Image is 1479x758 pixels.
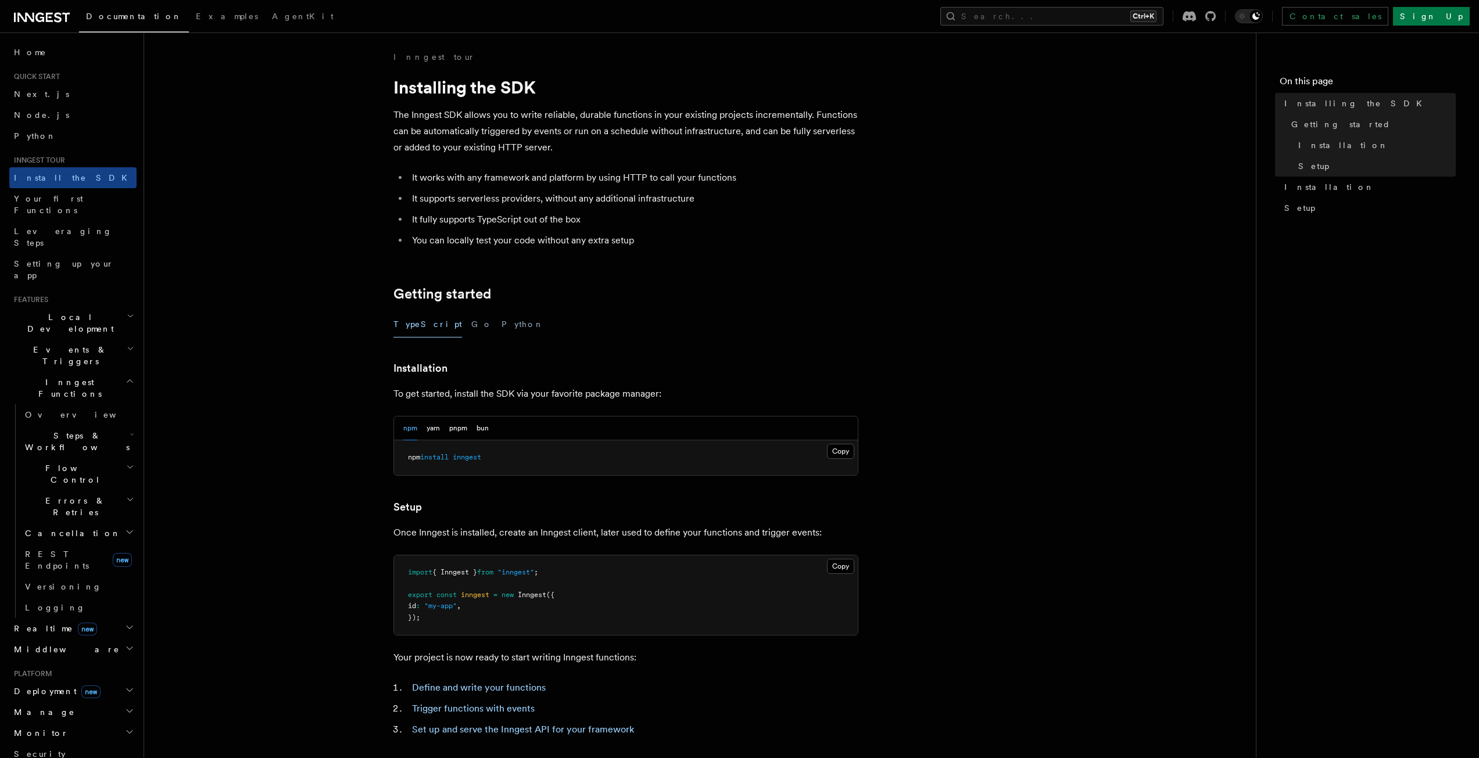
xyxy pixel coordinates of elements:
a: Inngest tour [393,51,475,63]
span: Manage [9,706,75,718]
span: Flow Control [20,462,126,486]
span: Logging [25,603,85,612]
a: Install the SDK [9,167,137,188]
span: export [408,591,432,599]
h1: Installing the SDK [393,77,858,98]
span: ; [534,568,538,576]
span: Node.js [14,110,69,120]
span: Cancellation [20,527,121,539]
p: Once Inngest is installed, create an Inngest client, later used to define your functions and trig... [393,525,858,541]
span: Installation [1298,139,1388,151]
span: Getting started [1291,118,1391,130]
span: Install the SDK [14,173,134,182]
span: Events & Triggers [9,344,127,367]
span: Features [9,295,48,304]
span: Setup [1284,202,1315,214]
li: It works with any framework and platform by using HTTP to call your functions [409,170,858,186]
span: Monitor [9,727,69,739]
button: Python [502,311,544,337]
a: Set up and serve the Inngest API for your framework [412,724,634,735]
span: : [416,602,420,610]
span: Installation [1284,181,1374,193]
button: Inngest Functions [9,372,137,404]
button: Monitor [9,723,137,743]
a: Overview [20,404,137,425]
span: Python [14,131,56,141]
a: Sign Up [1393,7,1470,26]
a: Setup [1280,197,1456,218]
span: Overview [25,410,145,419]
a: Installation [1294,135,1456,156]
a: Setup [393,499,422,515]
span: Documentation [86,12,182,21]
span: Your first Functions [14,194,83,215]
span: new [78,623,97,635]
a: Contact sales [1282,7,1388,26]
span: from [477,568,493,576]
span: Realtime [9,623,97,634]
span: Inngest tour [9,156,65,165]
span: Examples [196,12,258,21]
button: Cancellation [20,523,137,544]
button: Manage [9,702,137,723]
kbd: Ctrl+K [1130,10,1156,22]
span: AgentKit [272,12,334,21]
button: Toggle dark mode [1235,9,1263,23]
a: Setup [1294,156,1456,177]
span: REST Endpoints [25,549,89,570]
span: Inngest [518,591,546,599]
span: Leveraging Steps [14,227,112,247]
span: npm [408,453,420,461]
span: Steps & Workflows [20,430,130,453]
button: Deploymentnew [9,681,137,702]
button: Steps & Workflows [20,425,137,458]
span: inngest [453,453,481,461]
span: "my-app" [424,602,457,610]
span: Setting up your app [14,259,114,280]
span: Home [14,46,46,58]
span: const [436,591,457,599]
a: Define and write your functions [412,682,546,693]
a: Setting up your app [9,253,137,286]
button: Search...Ctrl+K [940,7,1163,26]
button: Errors & Retries [20,490,137,523]
a: Documentation [79,3,189,33]
a: Trigger functions with events [412,703,535,714]
span: id [408,602,416,610]
p: Your project is now ready to start writing Inngest functions: [393,649,858,666]
span: Platform [9,669,52,678]
p: The Inngest SDK allows you to write reliable, durable functions in your existing projects increme... [393,107,858,156]
span: "inngest" [497,568,534,576]
a: Installation [393,360,447,376]
button: Middleware [9,639,137,660]
a: Leveraging Steps [9,221,137,253]
a: Getting started [1287,114,1456,135]
span: Quick start [9,72,60,81]
span: new [113,553,132,567]
button: Flow Control [20,458,137,490]
button: Copy [827,444,854,459]
span: Middleware [9,644,120,655]
a: Logging [20,597,137,618]
span: new [502,591,514,599]
a: Installing the SDK [1280,93,1456,114]
span: Deployment [9,685,101,697]
button: Copy [827,559,854,574]
span: Inngest Functions [9,376,126,400]
span: Installing the SDK [1284,98,1429,109]
li: It fully supports TypeScript out of the box [409,211,858,228]
span: = [493,591,497,599]
span: Setup [1298,160,1329,172]
span: new [81,685,101,698]
p: To get started, install the SDK via your favorite package manager: [393,386,858,402]
span: Versioning [25,582,102,591]
a: Getting started [393,286,491,302]
span: Next.js [14,89,69,99]
a: Home [9,42,137,63]
button: yarn [427,416,440,440]
a: Next.js [9,84,137,105]
a: Installation [1280,177,1456,197]
button: Realtimenew [9,618,137,639]
button: TypeScript [393,311,462,337]
button: Local Development [9,307,137,339]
